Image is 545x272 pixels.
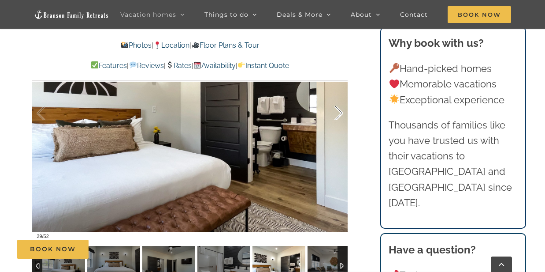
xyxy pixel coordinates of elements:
p: Hand-picked homes Memorable vacations Exceptional experience [389,61,517,108]
span: Book Now [30,246,76,253]
img: 🔑 [389,63,399,73]
a: Availability [193,61,236,70]
a: Rates [166,61,192,70]
img: 📆 [194,61,201,68]
p: Thousands of families like you have trusted us with their vacations to [GEOGRAPHIC_DATA] and [GEO... [389,117,517,211]
span: Deals & More [277,11,323,18]
h3: Why book with us? [389,35,517,51]
a: Location [153,41,189,49]
img: 📸 [121,42,128,49]
img: ❤️ [389,79,399,89]
span: Contact [400,11,428,18]
span: Vacation homes [120,11,176,18]
a: Floor Plans & Tour [191,41,259,49]
p: | | [32,40,348,51]
a: Reviews [129,61,163,70]
span: Things to do [204,11,248,18]
img: 💲 [166,61,173,68]
img: Branson Family Retreats Logo [34,9,109,19]
a: Features [91,61,127,70]
a: Book Now [17,240,89,259]
img: 💬 [130,61,137,68]
a: Instant Quote [237,61,289,70]
img: 🎥 [192,42,199,49]
a: Photos [121,41,152,49]
img: 👉 [238,61,245,68]
img: ✅ [91,61,98,68]
img: 🌟 [389,94,399,104]
span: Book Now [448,6,511,23]
span: About [351,11,372,18]
p: | | | | [32,60,348,72]
img: 📍 [154,42,161,49]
